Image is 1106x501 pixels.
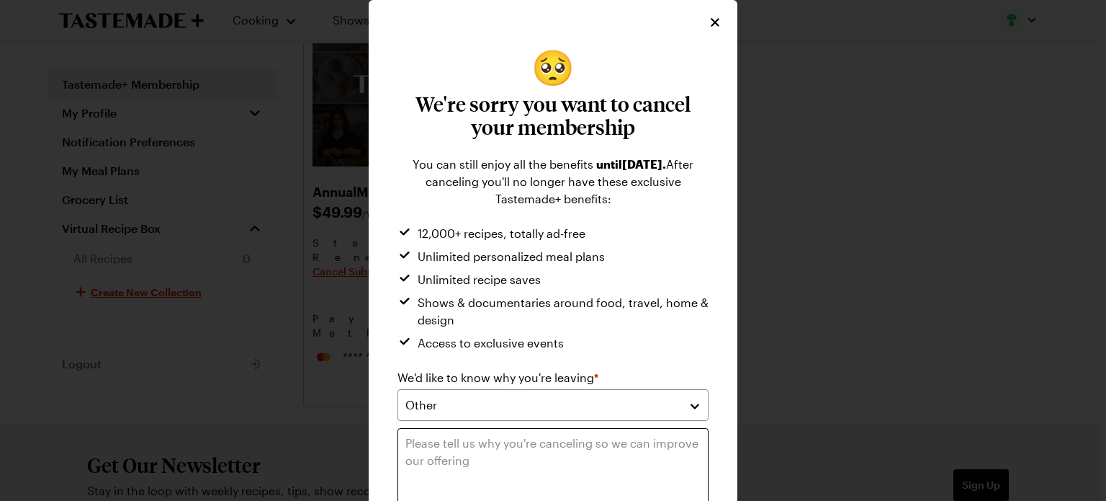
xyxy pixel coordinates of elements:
[596,157,666,171] span: until [DATE] .
[397,389,709,421] button: Other
[418,271,541,288] span: Unlimited recipe saves
[397,369,598,386] label: We'd like to know why you're leaving
[707,14,723,30] button: Close
[531,49,575,84] span: pleading face emoji
[397,156,709,208] div: You can still enjoy all the benefits After canceling you'll no longer have these exclusive Tastem...
[418,248,605,265] span: Unlimited personalized meal plans
[418,294,709,329] span: Shows & documentaries around food, travel, home & design
[405,396,437,414] span: Other
[418,334,564,352] span: Access to exclusive events
[418,225,585,242] span: 12,000+ recipes, totally ad-free
[397,92,709,138] h3: We're sorry you want to cancel your membership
